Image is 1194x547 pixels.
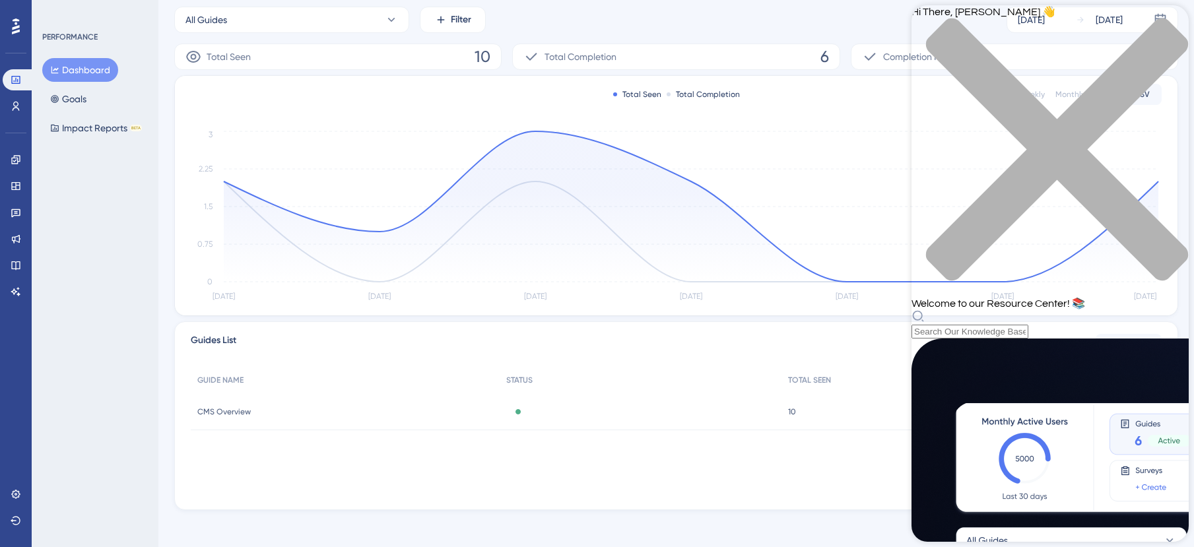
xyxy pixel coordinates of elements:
[213,292,235,301] tspan: [DATE]
[185,12,227,28] span: All Guides
[788,375,831,385] span: TOTAL SEEN
[613,89,661,100] div: Total Seen
[524,292,547,301] tspan: [DATE]
[820,46,829,67] span: 6
[4,8,28,32] img: launcher-image-alternative-text
[197,240,213,249] tspan: 0.75
[475,46,490,67] span: 10
[92,7,96,17] div: 4
[207,277,213,286] tspan: 0
[368,292,391,301] tspan: [DATE]
[42,58,118,82] button: Dashboard
[174,7,409,33] button: All Guides
[42,32,98,42] div: PERFORMANCE
[667,89,740,100] div: Total Completion
[42,116,150,140] button: Impact ReportsBETA
[545,49,616,65] span: Total Completion
[207,49,251,65] span: Total Seen
[197,406,251,417] span: CMS Overview
[191,333,236,356] span: Guides List
[506,375,533,385] span: STATUS
[31,3,83,19] span: Need Help?
[197,375,244,385] span: GUIDE NAME
[130,125,142,131] div: BETA
[204,202,213,211] tspan: 1.5
[883,49,954,65] span: Completion Rate
[836,292,858,301] tspan: [DATE]
[680,292,702,301] tspan: [DATE]
[42,87,94,111] button: Goals
[209,130,213,139] tspan: 3
[199,164,213,174] tspan: 2.25
[788,406,796,417] span: 10
[451,12,471,28] span: Filter
[420,7,486,33] button: Filter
